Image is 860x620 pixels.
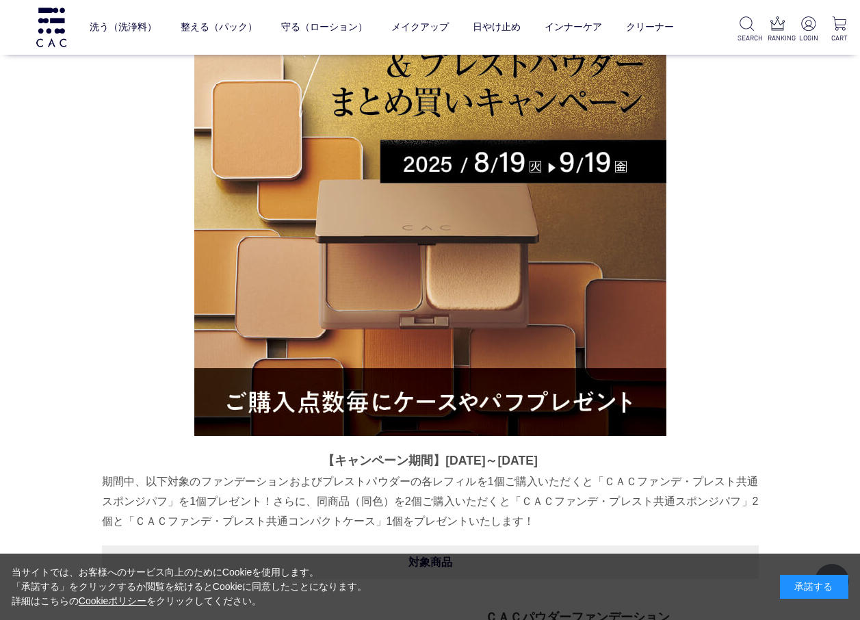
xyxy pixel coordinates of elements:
a: 洗う（洗浄料） [90,10,157,44]
a: SEARCH [738,16,757,43]
a: 日やけ止め [473,10,521,44]
a: クリーナー [626,10,674,44]
p: CART [829,33,849,43]
p: RANKING [768,33,787,43]
a: LOGIN [798,16,818,43]
div: 承諾する [780,575,848,599]
a: RANKING [768,16,787,43]
div: 対象商品 [102,545,759,579]
p: LOGIN [798,33,818,43]
p: SEARCH [738,33,757,43]
a: 整える（パック） [181,10,257,44]
a: Cookieポリシー [79,595,147,606]
p: 期間中、以下対象のファンデーションおよびプレストパウダーの各レフィルを1個ご購入いただくと「ＣＡＣファンデ・プレスト共通スポンジパフ」を1個プレゼント！さらに、同商品（同色）を2個ご購入いただく... [102,472,759,532]
a: メイクアップ [391,10,449,44]
a: インナーケア [545,10,602,44]
a: CART [829,16,849,43]
p: 【キャンペーン期間】[DATE]～[DATE] [102,450,759,472]
a: 守る（ローション） [281,10,367,44]
div: 当サイトでは、お客様へのサービス向上のためにCookieを使用します。 「承諾する」をクリックするか閲覧を続けるとCookieに同意したことになります。 詳細はこちらの をクリックしてください。 [12,565,367,608]
img: logo [34,8,68,47]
